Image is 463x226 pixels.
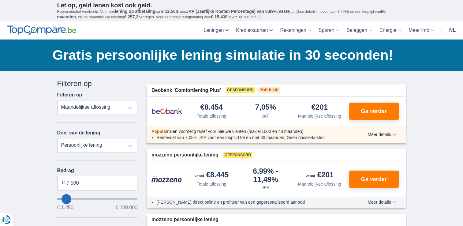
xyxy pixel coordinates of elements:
span: vaste [279,9,290,14]
button: Meer details [363,132,401,137]
span: 60 maanden [57,9,386,19]
span: € 257,3 [124,14,138,19]
div: JKP [262,113,270,119]
div: : [147,128,350,134]
span: Ga verder [361,108,386,114]
span: Beobank 'Comfortlening Plus' [151,87,221,94]
button: Ga verder [349,171,399,188]
div: Filteren op [57,78,138,89]
span: Populair [258,87,280,93]
span: € 1.250 [57,205,73,210]
a: Kredietkaarten [232,21,276,40]
button: Ga verder [349,103,399,120]
span: € 15.438 [211,14,228,19]
span: Populair [151,129,169,134]
label: Filteren op [57,92,82,98]
div: 7,05% [255,104,276,112]
div: €8.445 [195,171,229,180]
span: € 100.000 [116,205,137,210]
li: Rentevoet van 7,05% JKP voor een looptijd tot en met 30 maanden; Geen dossierkosten [156,134,345,141]
div: Totale aflossing [197,181,226,187]
a: nl [446,21,459,40]
div: €8.454 [200,104,223,112]
span: Meer details [368,200,396,204]
span: mozzeno persoonlijke lening [151,216,218,223]
a: Rekeningen [276,21,315,40]
a: Meer Info [405,21,438,40]
p: Representatief voorbeeld: Voor een van , een ( jaarlijkse debetrentevoet van 8,99%) en een loopti... [57,9,406,20]
img: product.pl.alt Beobank [151,104,182,119]
span: Ga verder [361,176,386,182]
img: TopCompare [7,25,76,35]
span: Meer details [368,132,396,137]
img: product.pl.alt Mozzeno [151,176,182,183]
label: Doel van de lening [57,130,100,136]
a: Sparen [315,21,343,40]
div: Totale aflossing [197,113,226,119]
a: Energie [376,21,405,40]
span: € 12.500 [161,9,178,14]
div: JKP [262,184,270,190]
a: Leningen [200,21,232,40]
div: €201 [312,104,328,112]
li: [PERSON_NAME] direct online en profiteer van een gepersonaliseerd aanbod [156,199,345,205]
div: €201 [306,171,334,180]
span: Gesponsord [223,152,252,158]
div: 6,99% [241,168,290,183]
span: Een voordelig tarief voor nieuwe klanten (max €8.000 en 48 maanden) [170,129,304,134]
h1: Gratis persoonlijke lening simulatie in 30 seconden! [53,46,406,65]
label: Bedrag [57,168,138,173]
p: Let op, geld lenen kost ook geld. [57,2,406,9]
div: Maandelijkse aflossing [298,113,341,119]
div: Maandelijkse aflossing [298,181,341,187]
span: € [62,179,65,186]
span: mozzeno persoonlijke lening [151,152,218,159]
span: Gesponsord [226,87,255,93]
a: Beleggen [343,21,376,40]
span: lening op afbetaling [115,9,155,14]
span: JKP (Jaarlijks Kosten Percentage) van 8,99% [186,9,278,14]
button: Meer details [363,200,401,205]
input: wantToBorrow [57,198,138,200]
